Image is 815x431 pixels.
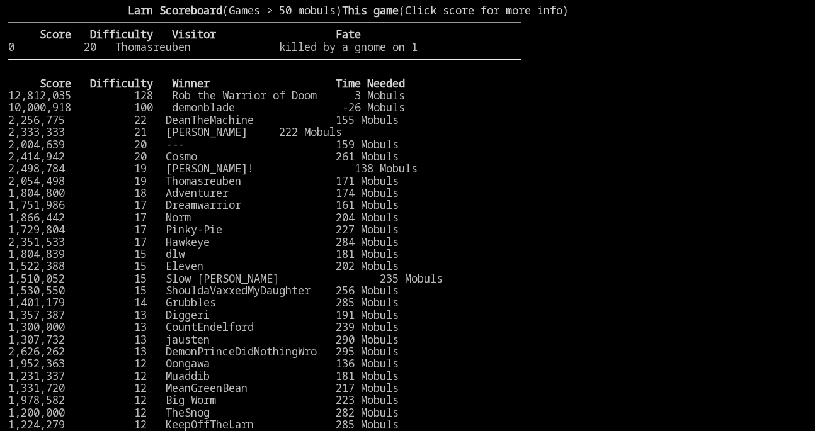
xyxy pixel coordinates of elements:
[342,3,399,18] b: This game
[8,235,399,249] a: 2,351,533 17 Hawkeye 284 Mobuls
[8,356,399,371] a: 1,952,363 12 Oongawa 136 Mobuls
[8,198,399,212] a: 1,751,986 17 Dreamwarrior 161 Mobuls
[8,283,399,298] a: 1,530,550 15 ShouldaVaxxedMyDaughter 256 Mobuls
[8,88,405,103] a: 12,812,035 128 Rob the Warrior of Doom 3 Mobuls
[8,137,399,152] a: 2,004,639 20 --- 159 Mobuls
[8,210,399,225] a: 1,866,442 17 Norm 204 Mobuls
[8,174,399,188] a: 2,054,498 19 Thomasreuben 171 Mobuls
[8,125,342,139] a: 2,333,333 21 [PERSON_NAME] 222 Mobuls
[8,186,399,200] a: 1,804,800 18 Adventurer 174 Mobuls
[8,393,399,407] a: 1,978,582 12 Big Worm 223 Mobuls
[8,100,405,115] a: 10,000,918 100 demonblade -26 Mobuls
[8,320,399,334] a: 1,300,000 13 CountEndelford 239 Mobuls
[8,308,399,322] a: 1,357,387 13 Diggeri 191 Mobuls
[8,295,399,310] a: 1,401,179 14 Grubbles 285 Mobuls
[8,113,399,127] a: 2,256,775 22 DeanTheMachine 155 Mobuls
[8,40,418,54] a: 0 20 Thomasreuben killed by a gnome on 1
[8,4,521,410] larn: (Games > 50 mobuls) (Click score for more info) Click on a score for more information ---- Reload...
[8,332,399,347] a: 1,307,732 13 jausten 290 Mobuls
[8,149,399,164] a: 2,414,942 20 Cosmo 261 Mobuls
[40,27,361,42] b: Score Difficulty Visitor Fate
[8,369,399,383] a: 1,231,337 12 Muaddib 181 Mobuls
[8,247,399,261] a: 1,804,839 15 dlw 181 Mobuls
[8,381,399,395] a: 1,331,720 12 MeanGreenBean 217 Mobuls
[8,161,418,176] a: 2,498,784 19 [PERSON_NAME]! 138 Mobuls
[8,222,399,237] a: 1,729,804 17 Pinky-Pie 227 Mobuls
[8,259,399,273] a: 1,522,388 15 Eleven 202 Mobuls
[40,76,405,91] b: Score Difficulty Winner Time Needed
[8,271,443,286] a: 1,510,052 15 Slow [PERSON_NAME] 235 Mobuls
[128,3,222,18] b: Larn Scoreboard
[8,344,399,359] a: 2,626,262 13 DemonPrinceDidNothingWro 295 Mobuls
[8,405,399,420] a: 1,200,000 12 TheSnog 282 Mobuls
